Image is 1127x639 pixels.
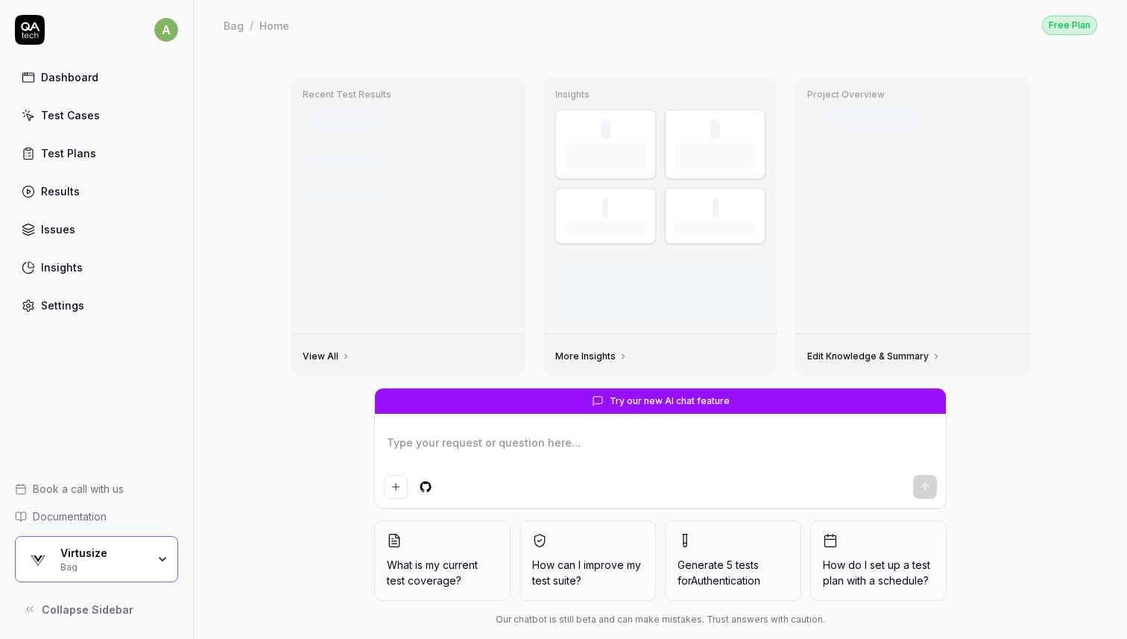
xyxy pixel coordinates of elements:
[41,107,100,123] div: Test Cases
[41,145,96,161] div: Test Plans
[532,557,643,588] span: How can I improve my test suite?
[665,520,801,601] button: Generate 5 tests forAuthentication
[675,142,756,169] div: Test Cases (enabled)
[303,113,381,128] div: Test run #1234
[374,520,511,601] button: What is my current test coverage?
[387,557,498,588] span: What is my current test coverage?
[303,168,387,181] div: GitHub Push • main
[555,350,628,362] a: More Insights
[224,18,244,33] div: Bag
[15,101,178,130] a: Test Cases
[15,177,178,206] a: Results
[458,168,500,181] div: 8/12 tests
[823,557,934,588] span: How do I set up a test plan with a schedule?
[520,520,656,601] button: How can I improve my test suite?
[807,89,1018,101] h3: Project Overview
[154,18,178,42] span: a
[25,546,51,573] img: Virtusize Logo
[42,602,133,617] span: Collapse Sidebar
[303,89,514,101] h3: Recent Test Results
[41,259,83,275] div: Insights
[825,110,925,125] div: Last crawled [DATE]
[303,130,368,143] div: Manual Trigger
[303,350,350,362] a: View All
[303,189,380,204] div: Test run #1232
[41,221,75,237] div: Issues
[483,152,514,166] div: 4h ago
[455,206,500,219] div: 12/12 tests
[303,151,380,166] div: Test run #1233
[15,481,178,497] a: Book a call with us
[154,15,178,45] button: a
[15,291,178,320] a: Settings
[1042,15,1097,35] a: Free Plan
[41,69,98,85] div: Dashboard
[484,190,514,204] div: [DATE]
[374,613,947,626] div: Our chatbot is still beta and can make mistakes. Trust answers with caution.
[15,215,178,244] a: Issues
[601,119,610,139] div: 0
[250,18,253,33] div: /
[1042,16,1097,35] div: Free Plan
[60,560,147,572] div: Bag
[15,509,178,524] a: Documentation
[60,547,147,560] div: Virtusize
[710,119,720,139] div: 0
[15,139,178,168] a: Test Plans
[602,198,608,218] div: -
[675,221,756,234] div: Avg Duration
[15,536,178,582] button: Virtusize LogoVirtusizeBag
[33,509,107,524] span: Documentation
[259,18,289,33] div: Home
[555,89,766,101] h3: Insights
[303,206,350,219] div: Scheduled
[807,350,941,362] a: Edit Knowledge & Summary
[565,221,646,234] div: Success Rate
[678,558,760,587] span: Generate 5 tests for Authentication
[384,475,408,499] button: Add attachment
[484,114,514,128] div: 2h ago
[610,394,730,408] span: Try our new AI chat feature
[41,183,80,199] div: Results
[33,481,124,497] span: Book a call with us
[41,298,84,313] div: Settings
[810,520,947,601] button: How do I set up a test plan with a schedule?
[15,63,178,92] a: Dashboard
[15,594,178,624] button: Collapse Sidebar
[467,130,500,143] div: 12 tests
[15,253,178,282] a: Insights
[713,198,719,218] div: -
[565,142,646,169] div: Test Executions (last 30 days)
